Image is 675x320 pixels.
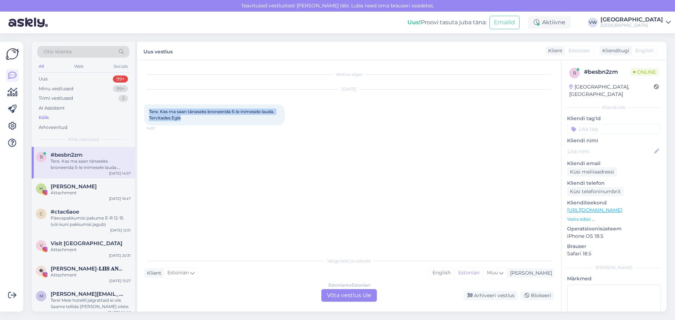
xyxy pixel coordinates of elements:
[567,216,661,222] p: Vaata edasi ...
[407,18,487,27] div: Proovi tasuta juba täna:
[39,186,43,191] span: H
[40,243,43,248] span: V
[39,268,43,273] span: �
[568,47,590,54] span: Estonian
[73,62,85,71] div: Web
[567,187,624,196] div: Küsi telefoninumbrit
[39,124,67,131] div: Arhiveeritud
[39,293,43,299] span: m
[567,207,622,213] a: [URL][DOMAIN_NAME]
[39,105,65,112] div: AI Assistent
[112,62,129,71] div: Socials
[528,16,571,29] div: Aktiivne
[51,247,131,253] div: Attachment
[520,291,554,300] div: Blokeeri
[569,83,654,98] div: [GEOGRAPHIC_DATA], [GEOGRAPHIC_DATA]
[51,272,131,278] div: Attachment
[567,160,661,167] p: Kliendi email
[407,19,421,26] b: Uus!
[144,71,554,78] div: Vestlus algas
[567,124,661,134] input: Lisa tag
[37,62,45,71] div: All
[567,148,653,155] input: Lisa nimi
[51,183,97,190] span: Helena Kerstina Veensalu
[600,17,671,28] a: [GEOGRAPHIC_DATA][GEOGRAPHIC_DATA]
[39,95,73,102] div: Tiimi vestlused
[321,289,377,302] div: Võta vestlus üle
[39,114,49,121] div: Kõik
[567,243,661,250] p: Brauser
[109,196,131,201] div: [DATE] 16:47
[51,209,79,215] span: #ctac6aoe
[51,152,83,158] span: #besbn2zm
[635,47,654,54] span: English
[463,291,517,300] div: Arhiveeri vestlus
[118,95,128,102] div: 3
[567,115,661,122] p: Kliendi tag'id
[6,47,19,61] img: Askly Logo
[51,190,131,196] div: Attachment
[110,228,131,233] div: [DATE] 12:51
[51,158,131,171] div: Tere. Kas ma saan tänaseks broneerida 5-le inimesele lauda. Tervitades Egle
[167,269,189,277] span: Estonian
[51,291,124,297] span: martti.kekkonen@sakky.fi
[51,215,131,228] div: Päevapakkumisi pakume E-R 12-15 (või kuni pakkumisi jagub)
[44,48,72,55] span: Otsi kliente
[454,268,483,278] div: Estonian
[113,85,128,92] div: 99+
[567,104,661,111] div: Kliendi info
[573,70,576,76] span: b
[600,17,663,22] div: [GEOGRAPHIC_DATA]
[545,47,562,54] div: Klient
[588,18,598,27] div: VW
[113,76,128,83] div: 99+
[109,278,131,283] div: [DATE] 13:27
[567,233,661,240] p: iPhone OS 18.5
[109,253,131,258] div: [DATE] 20:31
[429,268,454,278] div: English
[567,265,661,271] div: [PERSON_NAME]
[109,171,131,176] div: [DATE] 14:57
[567,250,661,257] p: Safari 18.5
[149,109,275,120] span: Tere. Kas ma saan tänaseks broneerida 5-le inimesele lauda. Tervitades Egle
[144,258,554,264] div: Valige keel ja vastake
[600,22,663,28] div: [GEOGRAPHIC_DATA]
[567,199,661,207] p: Klienditeekond
[567,225,661,233] p: Operatsioonisüsteem
[328,282,370,288] div: Estonian to Estonian
[144,86,554,92] div: [DATE]
[489,16,520,29] button: Emailid
[108,310,131,315] div: [DATE] 20:02
[584,68,630,76] div: # besbn2zm
[487,269,498,276] span: Muu
[68,136,99,143] span: Kõik vestlused
[630,68,659,76] span: Online
[567,137,661,144] p: Kliendi nimi
[599,47,629,54] div: Klienditugi
[567,179,661,187] p: Kliendi telefon
[144,269,161,277] div: Klient
[567,167,617,177] div: Küsi meiliaadressi
[146,126,173,131] span: 14:57
[39,85,73,92] div: Minu vestlused
[51,266,124,272] span: 𝐀𝐍𝐍𝐀-𝐋𝐈𝐈𝐒 𝐀𝐍𝐍𝐔𝐒
[143,46,173,55] label: Uus vestlus
[567,275,661,282] p: Märkmed
[39,76,47,83] div: Uus
[51,297,131,310] div: Tere! Meie hotellil jalgrattaid ei ole. Saame tellida [PERSON_NAME] olete.
[40,154,43,159] span: b
[507,269,552,277] div: [PERSON_NAME]
[51,240,122,247] span: Visit Pärnu
[40,211,43,216] span: c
